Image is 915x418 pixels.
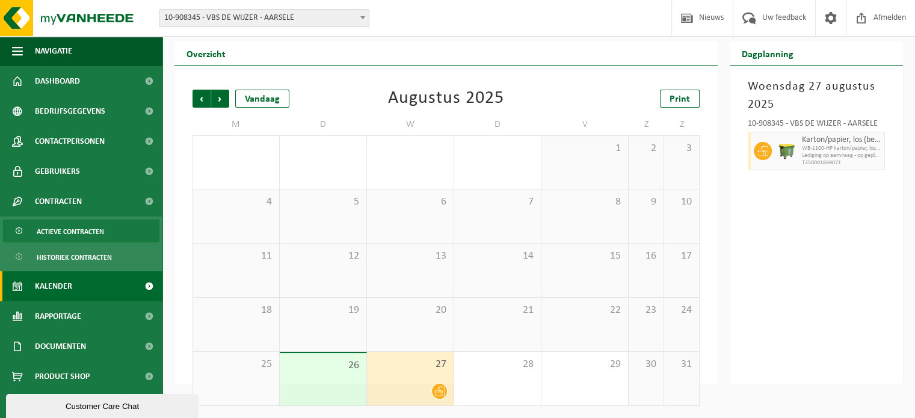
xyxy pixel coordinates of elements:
span: WB-1100-HP karton/papier, los (bedrijven) [802,145,881,152]
a: Print [660,90,700,108]
span: 19 [286,304,360,317]
h3: Woensdag 27 augustus 2025 [748,78,885,114]
span: Volgende [211,90,229,108]
span: 18 [199,304,273,317]
span: Vorige [193,90,211,108]
span: Rapportage [35,301,81,331]
span: 2 [635,142,658,155]
span: 8 [547,195,622,209]
td: M [193,114,280,135]
span: T250001869071 [802,159,881,167]
span: Print [670,94,690,104]
a: Actieve contracten [3,220,159,242]
a: Historiek contracten [3,245,159,268]
h2: Dagplanning [730,41,806,65]
span: 3 [670,142,693,155]
td: V [541,114,629,135]
td: D [454,114,541,135]
td: Z [629,114,664,135]
span: Historiek contracten [37,246,112,269]
span: 16 [635,250,658,263]
span: 24 [670,304,693,317]
td: D [280,114,367,135]
span: 27 [373,358,448,371]
span: 11 [199,250,273,263]
span: 12 [286,250,360,263]
img: WB-1100-HPE-GN-50 [778,142,796,160]
div: 10-908345 - VBS DE WIJZER - AARSELE [748,120,885,132]
span: 28 [460,358,535,371]
span: Bedrijfsgegevens [35,96,105,126]
span: Product Shop [35,361,90,392]
iframe: chat widget [6,392,201,418]
span: 26 [286,359,360,372]
span: 10-908345 - VBS DE WIJZER - AARSELE [159,10,369,26]
span: Contactpersonen [35,126,105,156]
span: 7 [460,195,535,209]
span: Contracten [35,186,82,217]
span: 20 [373,304,448,317]
h2: Overzicht [174,41,238,65]
span: 21 [460,304,535,317]
span: 4 [199,195,273,209]
span: Karton/papier, los (bedrijven) [802,135,881,145]
td: W [367,114,454,135]
span: 29 [547,358,622,371]
td: Z [664,114,700,135]
span: 30 [635,358,658,371]
span: Lediging op aanvraag - op geplande route [802,152,881,159]
span: 23 [635,304,658,317]
span: 15 [547,250,622,263]
span: 17 [670,250,693,263]
span: 13 [373,250,448,263]
span: 9 [635,195,658,209]
span: Gebruikers [35,156,80,186]
span: Dashboard [35,66,80,96]
span: 31 [670,358,693,371]
span: Navigatie [35,36,72,66]
div: Vandaag [235,90,289,108]
span: Kalender [35,271,72,301]
span: Documenten [35,331,86,361]
div: Augustus 2025 [388,90,504,108]
span: Actieve contracten [37,220,104,243]
span: 10 [670,195,693,209]
span: 6 [373,195,448,209]
span: 10-908345 - VBS DE WIJZER - AARSELE [159,9,369,27]
span: 1 [547,142,622,155]
span: 22 [547,304,622,317]
span: 5 [286,195,360,209]
span: 14 [460,250,535,263]
span: 25 [199,358,273,371]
